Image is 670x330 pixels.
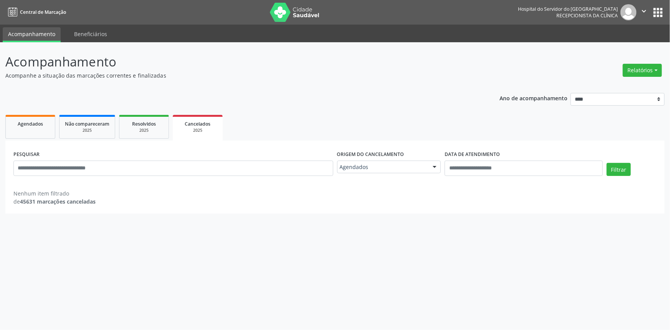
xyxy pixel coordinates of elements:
span: Não compareceram [65,121,109,127]
div: de [13,197,96,206]
button:  [637,4,651,20]
button: apps [651,6,665,19]
span: Recepcionista da clínica [556,12,618,19]
strong: 45631 marcações canceladas [20,198,96,205]
span: Resolvidos [132,121,156,127]
a: Acompanhamento [3,27,61,42]
span: Agendados [340,163,425,171]
i:  [640,7,648,15]
label: PESQUISAR [13,149,40,161]
label: DATA DE ATENDIMENTO [445,149,500,161]
span: Central de Marcação [20,9,66,15]
p: Acompanhe a situação das marcações correntes e finalizadas [5,71,467,80]
a: Beneficiários [69,27,112,41]
span: Agendados [18,121,43,127]
button: Relatórios [623,64,662,77]
div: 2025 [125,128,163,133]
a: Central de Marcação [5,6,66,18]
div: Nenhum item filtrado [13,189,96,197]
img: img [620,4,637,20]
p: Ano de acompanhamento [500,93,568,103]
div: 2025 [65,128,109,133]
p: Acompanhamento [5,52,467,71]
span: Cancelados [185,121,211,127]
button: Filtrar [607,163,631,176]
label: Origem do cancelamento [337,149,404,161]
div: Hospital do Servidor do [GEOGRAPHIC_DATA] [518,6,618,12]
div: 2025 [178,128,217,133]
